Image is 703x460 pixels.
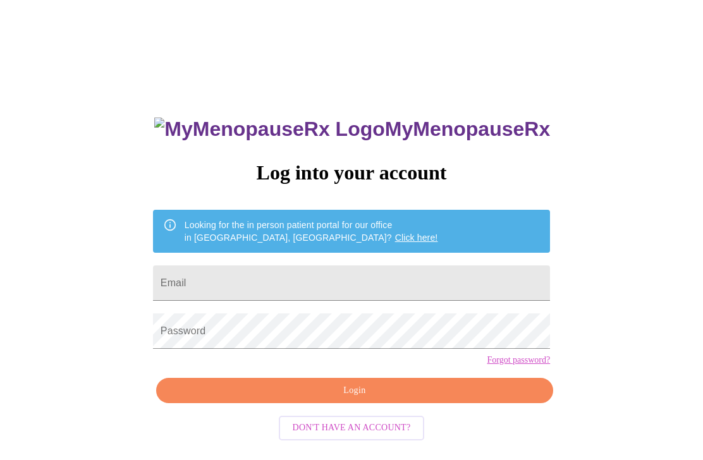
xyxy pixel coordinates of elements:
[154,118,384,141] img: MyMenopauseRx Logo
[153,161,550,185] h3: Log into your account
[293,420,411,436] span: Don't have an account?
[185,214,438,249] div: Looking for the in person patient portal for our office in [GEOGRAPHIC_DATA], [GEOGRAPHIC_DATA]?
[154,118,550,141] h3: MyMenopauseRx
[276,421,428,432] a: Don't have an account?
[156,378,553,404] button: Login
[279,416,425,440] button: Don't have an account?
[395,233,438,243] a: Click here!
[487,355,550,365] a: Forgot password?
[171,383,539,399] span: Login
